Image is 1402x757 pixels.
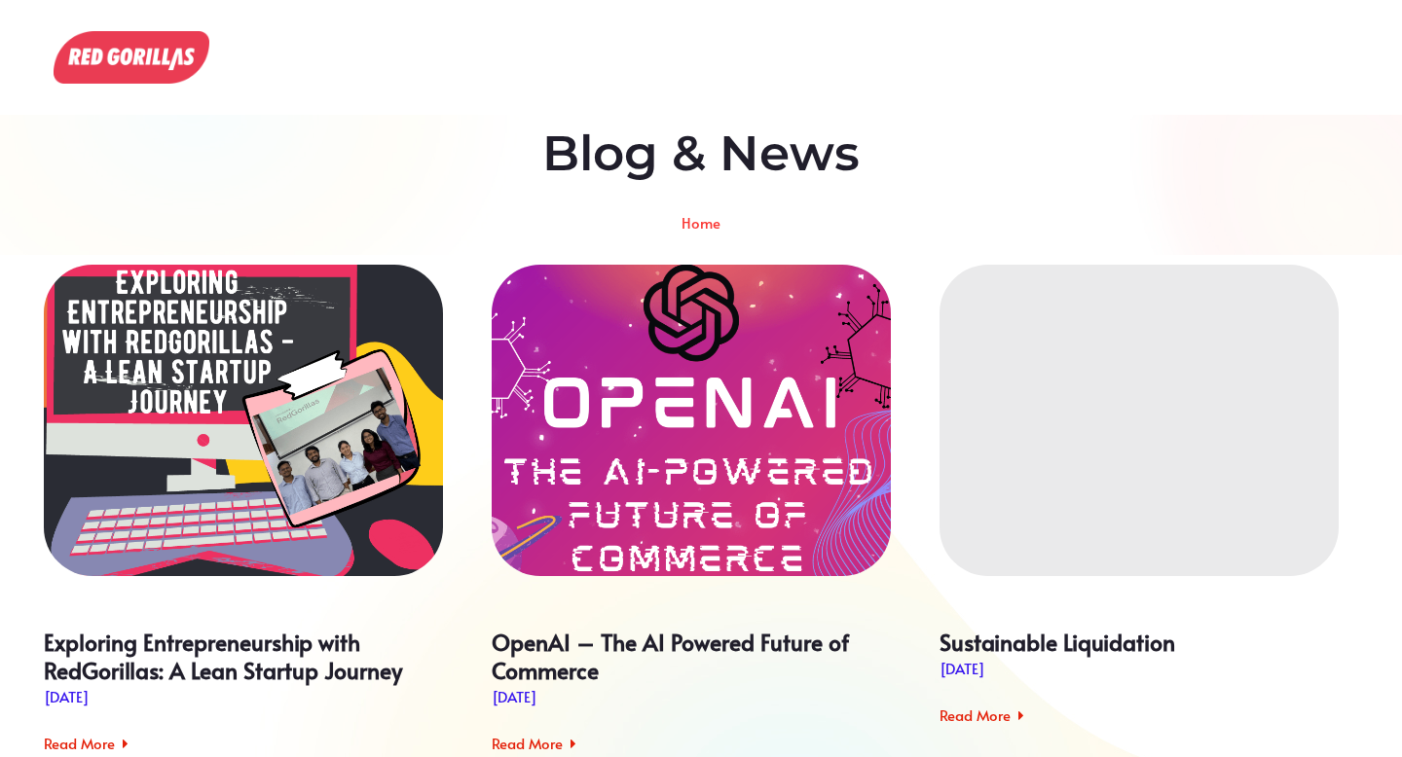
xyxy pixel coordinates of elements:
[492,627,849,685] a: OpenAI – The AI Powered Future of Commerce
[44,627,402,685] a: Exploring Entrepreneurship with RedGorillas: A Lean Startup Journey
[492,733,576,755] a: Read More
[44,265,443,576] a: Exploring Entrepreneurship with RedGorillas: A Lean Startup Journey
[940,627,1175,657] a: Sustainable Liquidation
[492,265,891,576] a: OpenAI – The AI Powered Future of Commerce
[940,704,1024,727] a: Read More
[44,733,129,755] a: Read More
[492,685,537,708] div: [DATE]
[44,685,90,708] div: [DATE]
[682,215,720,230] a: Home
[54,31,209,83] img: Blog Posts
[78,125,1324,183] h2: Blog & News
[940,265,1339,576] a: Sustainable Liquidation
[940,657,985,680] div: [DATE]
